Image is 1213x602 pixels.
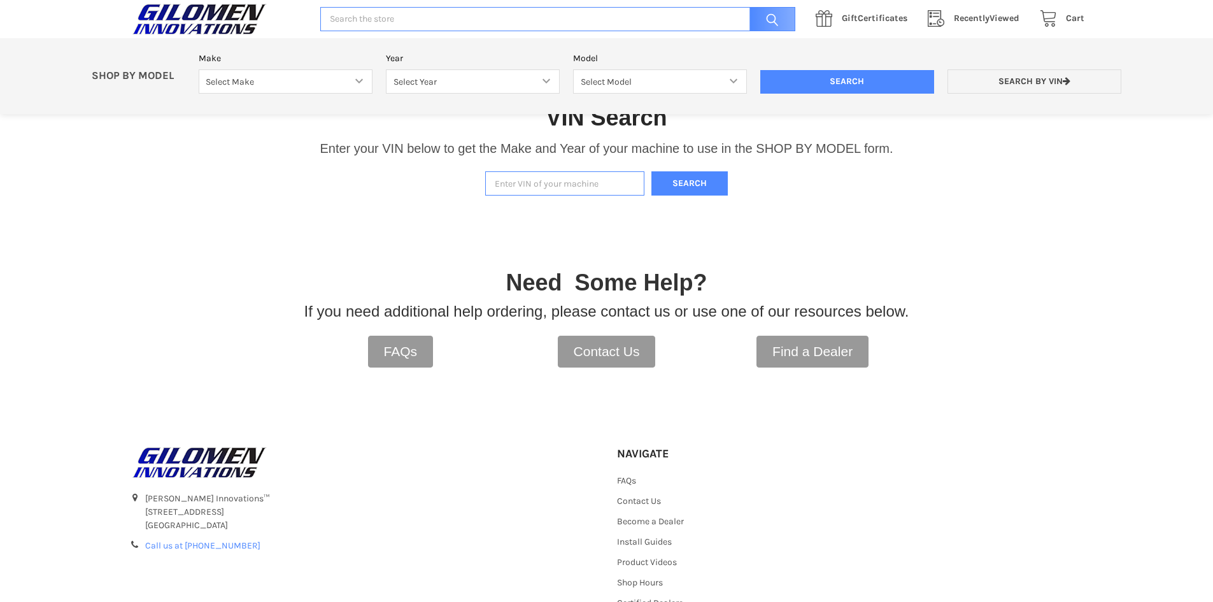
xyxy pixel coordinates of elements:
[842,13,858,24] span: Gift
[617,496,661,506] a: Contact Us
[617,516,684,527] a: Become a Dealer
[617,577,663,588] a: Shop Hours
[145,540,260,551] a: Call us at [PHONE_NUMBER]
[546,103,667,132] h1: VIN Search
[756,336,869,368] a: Find a Dealer
[506,266,707,300] p: Need Some Help?
[573,52,747,65] label: Model
[760,70,934,94] input: Search
[558,336,656,368] a: Contact Us
[145,492,596,532] address: [PERSON_NAME] Innovations™ [STREET_ADDRESS] [GEOGRAPHIC_DATA]
[485,171,644,196] input: Enter VIN of your machine
[85,69,192,83] p: SHOP BY MODEL
[809,11,921,27] a: GiftCertificates
[368,336,434,368] a: FAQs
[617,557,677,568] a: Product Videos
[842,13,907,24] span: Certificates
[743,7,795,32] input: Search
[1033,11,1084,27] a: Cart
[947,69,1121,94] a: Search by VIN
[129,3,307,35] a: GILOMEN INNOVATIONS
[954,13,1019,24] span: Viewed
[921,11,1033,27] a: RecentlyViewed
[617,536,672,547] a: Install Guides
[320,139,893,158] p: Enter your VIN below to get the Make and Year of your machine to use in the SHOP BY MODEL form.
[320,7,795,32] input: Search the store
[617,475,636,486] a: FAQs
[651,171,728,196] button: Search
[129,447,269,478] img: GILOMEN INNOVATIONS
[386,52,560,65] label: Year
[1066,13,1084,24] span: Cart
[954,13,990,24] span: Recently
[617,447,759,461] h5: Navigate
[129,447,597,478] a: GILOMEN INNOVATIONS
[304,300,909,323] p: If you need additional help ordering, please contact us or use one of our resources below.
[199,52,372,65] label: Make
[129,3,269,35] img: GILOMEN INNOVATIONS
